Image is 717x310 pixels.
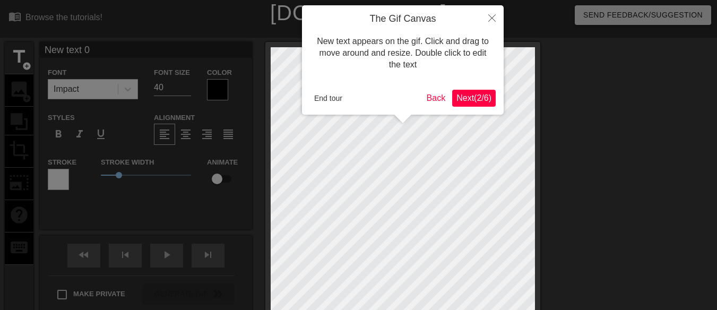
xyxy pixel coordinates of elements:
[456,93,491,102] span: Next ( 2 / 6 )
[480,5,504,30] button: Close
[422,90,450,107] button: Back
[310,13,496,25] h4: The Gif Canvas
[452,90,496,107] button: Next
[310,25,496,82] div: New text appears on the gif. Click and drag to move around and resize. Double click to edit the text
[310,90,347,106] button: End tour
